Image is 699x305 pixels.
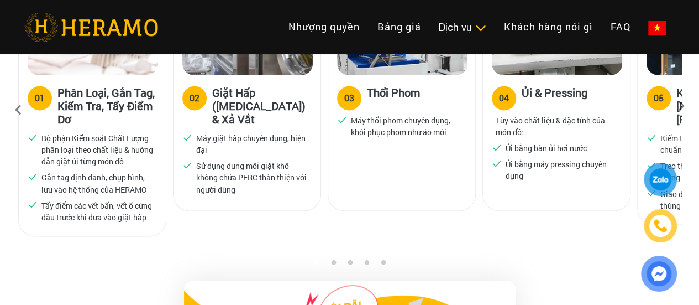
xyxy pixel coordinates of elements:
h3: Giặt Hấp ([MEDICAL_DATA]) & Xả Vắt [212,86,312,126]
a: Khách hàng nói gì [495,15,602,39]
img: checked.svg [28,199,38,209]
button: 1 [311,259,322,270]
p: Gắn tag định danh, chụp hình, lưu vào hệ thống của HERAMO [41,172,153,195]
img: checked.svg [28,172,38,182]
img: checked.svg [647,132,656,142]
p: Máy thổi phom chuyên dụng, khôi phục phom như áo mới [351,115,463,138]
div: 01 [35,91,45,105]
h3: Ủi & Pressing [522,86,587,108]
img: checked.svg [492,142,502,152]
p: Máy giặt hấp chuyên dụng, hiện đại [196,132,308,156]
div: Dịch vụ [439,20,486,35]
img: vn-flag.png [648,21,666,35]
div: 02 [190,91,199,105]
a: Nhượng quyền [280,15,369,39]
p: Sử dụng dung môi giặt khô không chứa PERC thân thiện với người dùng [196,160,308,195]
p: Ủi bằng bàn ủi hơi nước [506,142,587,154]
h3: Thổi Phom [367,86,420,108]
p: Tùy vào chất liệu & đặc tính của món đồ: [496,115,617,138]
a: phone-icon [645,211,675,241]
p: Ủi bằng máy pressing chuyên dụng [506,158,617,182]
img: phone-icon [653,219,668,233]
button: 2 [328,259,339,270]
a: FAQ [602,15,639,39]
img: checked.svg [28,132,38,142]
img: heramo-logo.png [24,13,158,42]
button: 3 [344,259,355,270]
img: checked.svg [182,132,192,142]
h3: Phân Loại, Gắn Tag, Kiểm Tra, Tẩy Điểm Dơ [57,86,157,126]
div: 03 [344,91,354,105]
p: Tẩy điểm các vết bẩn, vết ố cứng đầu trước khi đưa vào giặt hấp [41,199,153,223]
img: checked.svg [337,115,347,125]
img: checked.svg [647,160,656,170]
div: 04 [499,91,509,105]
button: 5 [377,259,388,270]
a: Bảng giá [369,15,430,39]
div: 05 [654,91,664,105]
img: checked.svg [492,158,502,168]
img: subToggleIcon [475,23,486,34]
button: 4 [361,259,372,270]
img: checked.svg [182,160,192,170]
p: Bộ phận Kiểm soát Chất Lượng phân loại theo chất liệu & hướng dẫn giặt ủi từng món đồ [41,132,153,167]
